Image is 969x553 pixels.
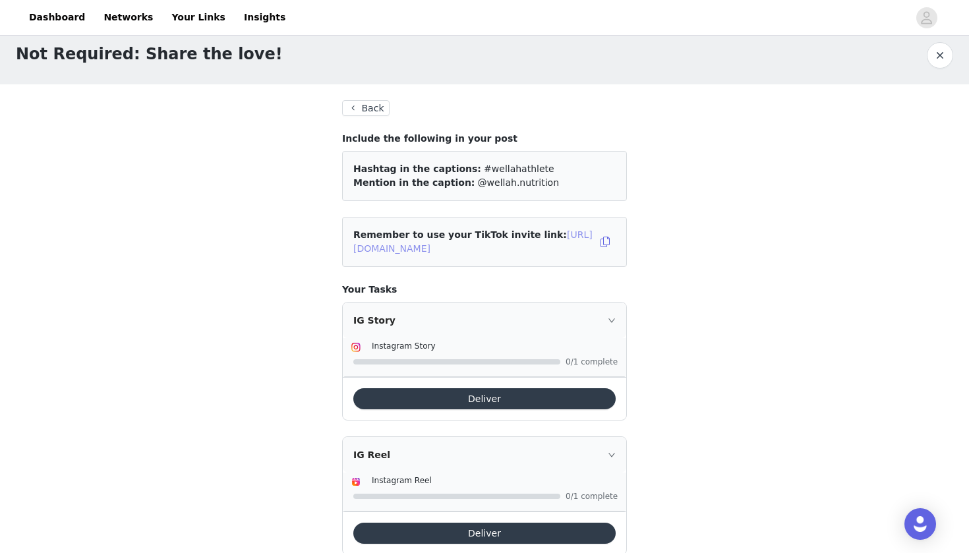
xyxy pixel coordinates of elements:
a: Your Links [163,3,233,32]
img: Instagram Reels Icon [351,477,361,487]
i: icon: right [608,316,616,324]
a: Networks [96,3,161,32]
button: Deliver [353,388,616,409]
button: Back [342,100,390,116]
h4: Your Tasks [342,283,627,297]
a: Dashboard [21,3,93,32]
span: @wellah.nutrition [478,177,559,188]
span: Mention in the caption: [353,177,475,188]
span: 0/1 complete [566,358,618,366]
span: 0/1 complete [566,492,618,500]
h1: Not Required: Share the love! [16,42,283,66]
span: #wellahathlete [484,163,554,174]
i: icon: right [608,451,616,459]
div: avatar [920,7,933,28]
span: Instagram Story [372,341,436,351]
h4: Include the following in your post [342,132,627,146]
span: Instagram Reel [372,476,432,485]
img: Instagram Icon [351,342,361,353]
div: Open Intercom Messenger [904,508,936,540]
span: Remember to use your TikTok invite link: [353,229,593,254]
div: icon: rightIG Story [343,303,626,338]
div: icon: rightIG Reel [343,437,626,473]
span: Hashtag in the captions: [353,163,481,174]
a: Insights [236,3,293,32]
button: Deliver [353,523,616,544]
